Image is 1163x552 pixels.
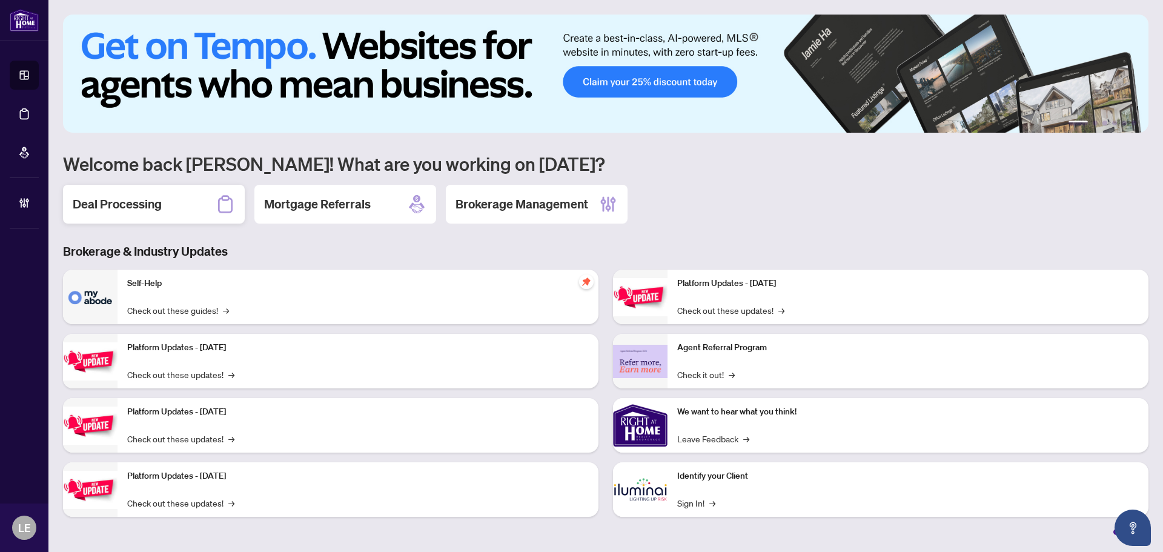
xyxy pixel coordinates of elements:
[18,519,31,536] span: LE
[1069,121,1088,125] button: 1
[127,432,234,445] a: Check out these updates!→
[127,470,589,483] p: Platform Updates - [DATE]
[1132,121,1136,125] button: 6
[228,368,234,381] span: →
[677,432,749,445] a: Leave Feedback→
[1102,121,1107,125] button: 3
[613,278,668,316] img: Platform Updates - June 23, 2025
[677,277,1139,290] p: Platform Updates - [DATE]
[127,304,229,317] a: Check out these guides!→
[127,368,234,381] a: Check out these updates!→
[613,398,668,453] img: We want to hear what you think!
[579,274,594,289] span: pushpin
[1122,121,1127,125] button: 5
[63,270,118,324] img: Self-Help
[778,304,784,317] span: →
[228,496,234,510] span: →
[677,496,715,510] a: Sign In!→
[73,196,162,213] h2: Deal Processing
[63,15,1148,133] img: Slide 0
[127,277,589,290] p: Self-Help
[63,342,118,381] img: Platform Updates - September 16, 2025
[677,341,1139,354] p: Agent Referral Program
[613,462,668,517] img: Identify your Client
[1112,121,1117,125] button: 4
[677,304,784,317] a: Check out these updates!→
[127,496,234,510] a: Check out these updates!→
[1093,121,1098,125] button: 2
[127,405,589,419] p: Platform Updates - [DATE]
[63,243,1148,260] h3: Brokerage & Industry Updates
[677,405,1139,419] p: We want to hear what you think!
[677,368,735,381] a: Check it out!→
[228,432,234,445] span: →
[63,152,1148,175] h1: Welcome back [PERSON_NAME]! What are you working on [DATE]?
[223,304,229,317] span: →
[677,470,1139,483] p: Identify your Client
[1115,510,1151,546] button: Open asap
[63,407,118,445] img: Platform Updates - July 21, 2025
[10,9,39,32] img: logo
[613,345,668,378] img: Agent Referral Program
[63,471,118,509] img: Platform Updates - July 8, 2025
[743,432,749,445] span: →
[456,196,588,213] h2: Brokerage Management
[709,496,715,510] span: →
[729,368,735,381] span: →
[127,341,589,354] p: Platform Updates - [DATE]
[264,196,371,213] h2: Mortgage Referrals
